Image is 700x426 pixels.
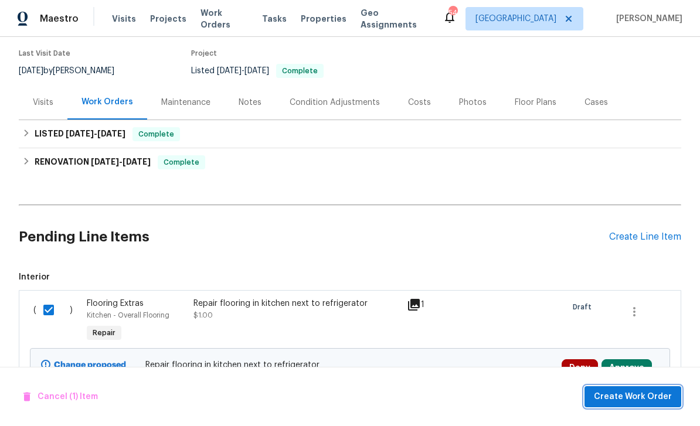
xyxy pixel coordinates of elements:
[35,127,125,141] h6: LISTED
[201,7,248,30] span: Work Orders
[35,155,151,169] h6: RENOVATION
[609,231,681,243] div: Create Line Item
[407,298,453,312] div: 1
[40,13,79,25] span: Maestro
[19,50,70,57] span: Last Visit Date
[217,67,269,75] span: -
[112,13,136,25] span: Visits
[87,299,144,308] span: Flooring Extras
[408,97,431,108] div: Costs
[66,129,94,138] span: [DATE]
[585,386,681,408] button: Create Work Order
[19,120,681,148] div: LISTED [DATE]-[DATE]Complete
[244,67,269,75] span: [DATE]
[193,298,400,309] div: Repair flooring in kitchen next to refrigerator
[602,359,652,377] button: Approve
[475,13,556,25] span: [GEOGRAPHIC_DATA]
[217,67,242,75] span: [DATE]
[290,97,380,108] div: Condition Adjustments
[97,129,125,138] span: [DATE]
[448,7,457,19] div: 54
[193,312,213,319] span: $1.00
[239,97,261,108] div: Notes
[594,390,672,404] span: Create Work Order
[361,7,429,30] span: Geo Assignments
[562,359,598,377] button: Deny
[81,96,133,108] div: Work Orders
[19,148,681,176] div: RENOVATION [DATE]-[DATE]Complete
[161,97,210,108] div: Maintenance
[277,67,322,74] span: Complete
[515,97,556,108] div: Floor Plans
[19,271,681,283] span: Interior
[159,156,204,168] span: Complete
[87,312,169,319] span: Kitchen - Overall Flooring
[191,67,324,75] span: Listed
[91,158,151,166] span: -
[23,390,98,404] span: Cancel (1) Item
[573,301,596,313] span: Draft
[191,50,217,57] span: Project
[88,327,120,339] span: Repair
[585,97,608,108] div: Cases
[19,67,43,75] span: [DATE]
[611,13,682,25] span: [PERSON_NAME]
[19,386,103,408] button: Cancel (1) Item
[91,158,119,166] span: [DATE]
[19,210,609,264] h2: Pending Line Items
[66,129,125,138] span: -
[459,97,487,108] div: Photos
[30,294,83,348] div: ( )
[123,158,151,166] span: [DATE]
[134,128,179,140] span: Complete
[33,97,53,108] div: Visits
[19,64,128,78] div: by [PERSON_NAME]
[54,361,126,369] b: Change proposed
[150,13,186,25] span: Projects
[145,359,555,371] span: Repair flooring in kitchen next to refrigerator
